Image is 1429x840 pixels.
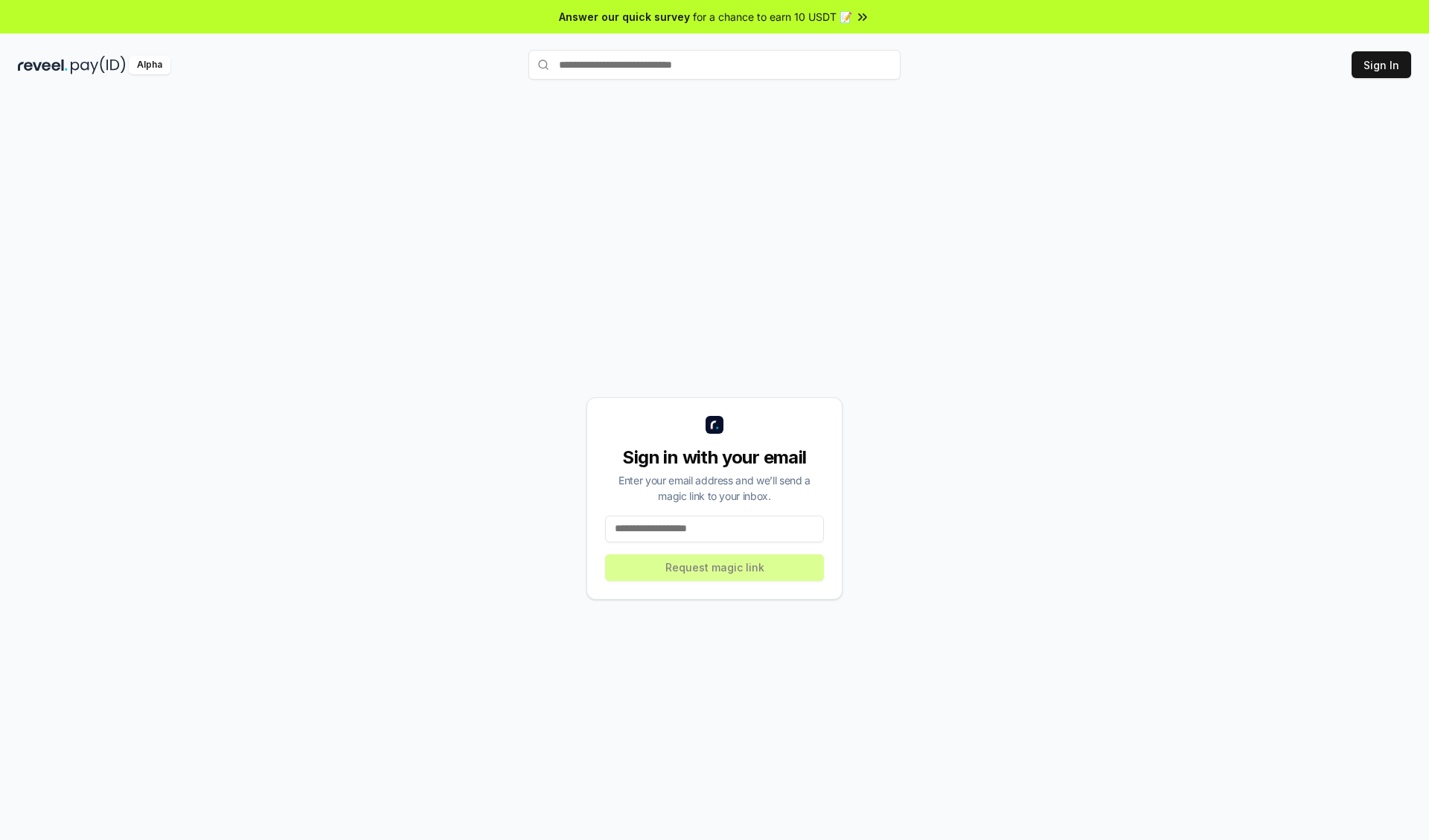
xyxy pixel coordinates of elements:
img: reveel_dark [18,56,68,74]
div: Enter your email address and we’ll send a magic link to your inbox. [605,472,824,504]
div: Sign in with your email [605,446,824,469]
img: pay_id [71,56,126,74]
button: Sign In [1352,51,1411,78]
span: Answer our quick survey [559,9,690,25]
div: Alpha [129,56,170,74]
img: logo_small [706,416,723,434]
span: for a chance to earn 10 USDT 📝 [693,9,852,25]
